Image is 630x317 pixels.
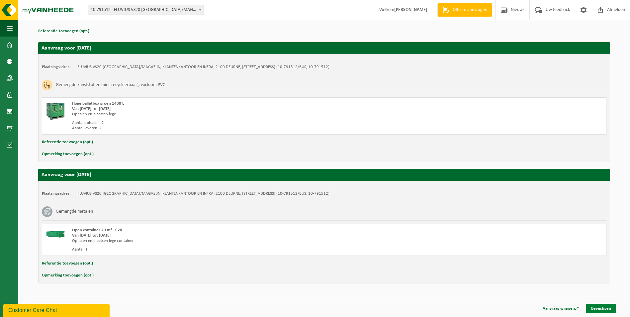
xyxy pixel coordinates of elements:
[586,304,616,313] a: Bevestigen
[77,191,329,196] td: FLUVIUS VS20 [GEOGRAPHIC_DATA]/MAGAZIJN, KLANTENKANTOOR EN INFRA, 2100 DEURNE, [STREET_ADDRESS] (...
[437,3,492,17] a: Offerte aanvragen
[72,126,351,131] div: Aantal leveren: 2
[42,65,71,69] strong: Plaatsingsadres:
[56,206,93,217] h3: Gemengde metalen
[42,46,91,51] strong: Aanvraag voor [DATE]
[42,259,93,268] button: Referentie toevoegen (opt.)
[38,27,89,36] button: Referentie toevoegen (opt.)
[72,112,351,117] div: Ophalen en plaatsen lege
[42,172,91,177] strong: Aanvraag voor [DATE]
[72,228,122,232] span: Open container 20 m³ - C20
[451,7,489,13] span: Offerte aanvragen
[45,228,65,238] img: HK-XC-20-GN-00.png
[42,271,94,280] button: Opmerking toevoegen (opt.)
[538,304,584,313] a: Aanvraag wijzigen
[42,150,94,158] button: Opmerking toevoegen (opt.)
[72,247,351,252] div: Aantal: 1
[42,191,71,196] strong: Plaatsingsadres:
[72,107,111,111] strong: Van [DATE] tot [DATE]
[42,138,93,147] button: Referentie toevoegen (opt.)
[56,80,165,90] h3: Gemengde kunststoffen (niet-recycleerbaar), exclusief PVC
[72,120,351,126] div: Aantal ophalen : 2
[72,101,124,106] span: Hoge palletbox groen 1400 L
[394,7,427,12] strong: [PERSON_NAME]
[45,101,65,121] img: PB-HB-1400-HPE-GN-01.png
[77,64,329,70] td: FLUVIUS VS20 [GEOGRAPHIC_DATA]/MAGAZIJN, KLANTENKANTOOR EN INFRA, 2100 DEURNE, [STREET_ADDRESS] (...
[72,233,111,238] strong: Van [DATE] tot [DATE]
[72,238,351,244] div: Ophalen en plaatsen lege container
[88,5,204,15] span: 10-791512 - FLUVIUS VS20 ANTWERPEN/MAGAZIJN, KLANTENKANTOOR EN INFRA - DEURNE
[3,302,111,317] iframe: chat widget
